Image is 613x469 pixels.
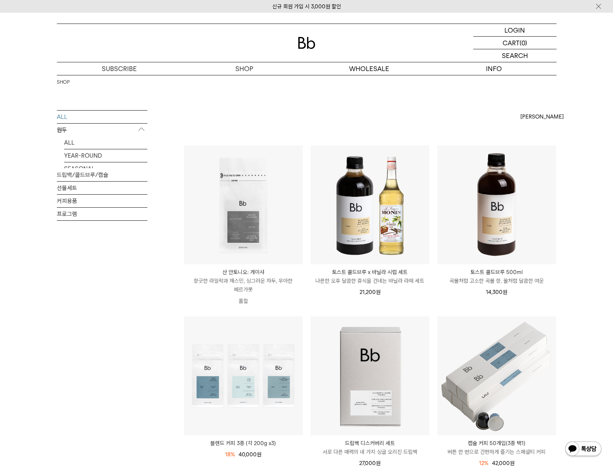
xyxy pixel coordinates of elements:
[311,439,429,448] p: 드립백 디스커버리 세트
[504,24,525,36] p: LOGIN
[503,289,507,295] span: 원
[564,441,602,458] img: 카카오톡 채널 1:1 채팅 버튼
[184,268,303,277] p: 산 안토니오: 게이샤
[64,162,147,175] a: SEASONAL
[473,24,557,37] a: LOGIN
[437,268,556,285] a: 토스트 콜드브루 500ml 곡물처럼 고소한 곡물 향, 꿀처럼 달콤한 여운
[307,62,432,75] p: WHOLESALE
[57,62,182,75] a: SUBSCRIBE
[473,37,557,49] a: CART (0)
[184,439,303,448] a: 블렌드 커피 3종 (각 200g x3)
[503,37,520,49] p: CART
[311,268,429,285] a: 토스트 콜드브루 x 바닐라 시럽 세트 나른한 오후 달콤한 휴식을 건네는 바닐라 라떼 세트
[184,268,303,294] a: 산 안토니오: 게이샤 향긋한 라일락과 재스민, 싱그러운 자두, 우아한 베르가못
[64,149,147,162] a: YEAR-ROUND
[437,316,556,435] img: 캡슐 커피 50개입(3종 택1)
[57,182,147,194] a: 선물세트
[182,62,307,75] a: SHOP
[311,448,429,456] p: 서로 다른 매력의 네 가지 싱글 오리진 드립백
[184,294,303,308] p: 품절
[520,37,527,49] p: (0)
[64,136,147,149] a: ALL
[510,460,515,466] span: 원
[257,451,261,458] span: 원
[520,112,564,121] span: [PERSON_NAME]
[437,439,556,448] p: 캡슐 커피 50개입(3종 택1)
[298,37,315,49] img: 로고
[437,277,556,285] p: 곡물처럼 고소한 곡물 향, 꿀처럼 달콤한 여운
[184,316,303,435] img: 블렌드 커피 3종 (각 200g x3)
[492,460,515,466] span: 42,000
[311,439,429,456] a: 드립백 디스커버리 세트 서로 다른 매력의 네 가지 싱글 오리진 드립백
[225,450,235,459] div: 18%
[311,268,429,277] p: 토스트 콜드브루 x 바닐라 시럽 세트
[57,111,147,123] a: ALL
[376,289,381,295] span: 원
[437,448,556,456] p: 버튼 한 번으로 간편하게 즐기는 스페셜티 커피
[239,451,261,458] span: 40,000
[360,289,381,295] span: 21,200
[57,208,147,220] a: 프로그램
[57,195,147,207] a: 커피용품
[57,169,147,181] a: 드립백/콜드브루/캡슐
[437,268,556,277] p: 토스트 콜드브루 500ml
[272,3,341,10] a: 신규 회원 가입 시 3,000원 할인
[486,289,507,295] span: 14,300
[311,145,429,264] img: 토스트 콜드브루 x 바닐라 시럽 세트
[311,277,429,285] p: 나른한 오후 달콤한 휴식을 건네는 바닐라 라떼 세트
[437,439,556,456] a: 캡슐 커피 50개입(3종 택1) 버튼 한 번으로 간편하게 즐기는 스페셜티 커피
[184,277,303,294] p: 향긋한 라일락과 재스민, 싱그러운 자두, 우아한 베르가못
[184,145,303,264] img: 산 안토니오: 게이샤
[432,62,557,75] p: INFO
[376,460,381,466] span: 원
[57,79,70,86] a: SHOP
[57,124,147,137] p: 원두
[437,145,556,264] img: 토스트 콜드브루 500ml
[359,460,381,466] span: 27,000
[502,49,528,62] p: SEARCH
[311,316,429,435] img: 드립백 디스커버리 세트
[479,459,488,468] div: 12%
